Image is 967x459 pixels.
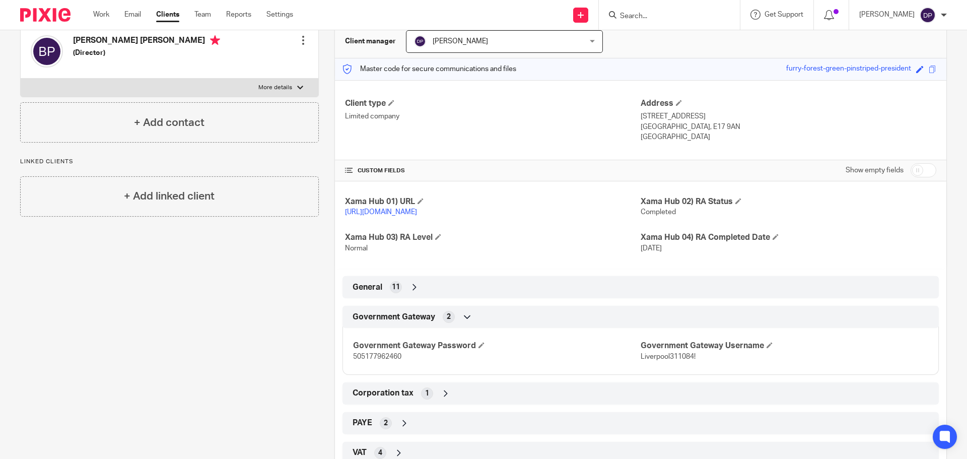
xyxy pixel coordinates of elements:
[765,11,803,18] span: Get Support
[345,98,641,109] h4: Client type
[258,84,292,92] p: More details
[353,312,435,322] span: Government Gateway
[641,245,662,252] span: [DATE]
[447,312,451,322] span: 2
[641,98,936,109] h4: Address
[433,38,488,45] span: [PERSON_NAME]
[73,35,220,48] h4: [PERSON_NAME] [PERSON_NAME]
[156,10,179,20] a: Clients
[859,10,915,20] p: [PERSON_NAME]
[641,232,936,243] h4: Xama Hub 04) RA Completed Date
[73,48,220,58] h5: (Director)
[266,10,293,20] a: Settings
[20,158,319,166] p: Linked clients
[384,418,388,428] span: 2
[124,188,215,204] h4: + Add linked client
[342,64,516,74] p: Master code for secure communications and files
[194,10,211,20] a: Team
[353,388,413,399] span: Corporation tax
[20,8,71,22] img: Pixie
[641,122,936,132] p: [GEOGRAPHIC_DATA], E17 9AN
[786,63,911,75] div: furry-forest-green-pinstriped-president
[392,282,400,292] span: 11
[920,7,936,23] img: svg%3E
[425,388,429,399] span: 1
[345,232,641,243] h4: Xama Hub 03) RA Level
[846,165,904,175] label: Show empty fields
[353,418,372,428] span: PAYE
[345,245,368,252] span: Normal
[345,36,396,46] h3: Client manager
[641,132,936,142] p: [GEOGRAPHIC_DATA]
[124,10,141,20] a: Email
[353,341,641,351] h4: Government Gateway Password
[345,196,641,207] h4: Xama Hub 01) URL
[353,282,382,293] span: General
[378,448,382,458] span: 4
[619,12,710,21] input: Search
[641,209,676,216] span: Completed
[210,35,220,45] i: Primary
[641,341,928,351] h4: Government Gateway Username
[134,115,204,130] h4: + Add contact
[414,35,426,47] img: svg%3E
[345,167,641,175] h4: CUSTOM FIELDS
[345,209,417,216] a: [URL][DOMAIN_NAME]
[353,353,401,360] span: 505177962460
[345,111,641,121] p: Limited company
[641,353,696,360] span: Liverpool311084!
[31,35,63,68] img: svg%3E
[641,196,936,207] h4: Xama Hub 02) RA Status
[93,10,109,20] a: Work
[226,10,251,20] a: Reports
[641,111,936,121] p: [STREET_ADDRESS]
[353,447,367,458] span: VAT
